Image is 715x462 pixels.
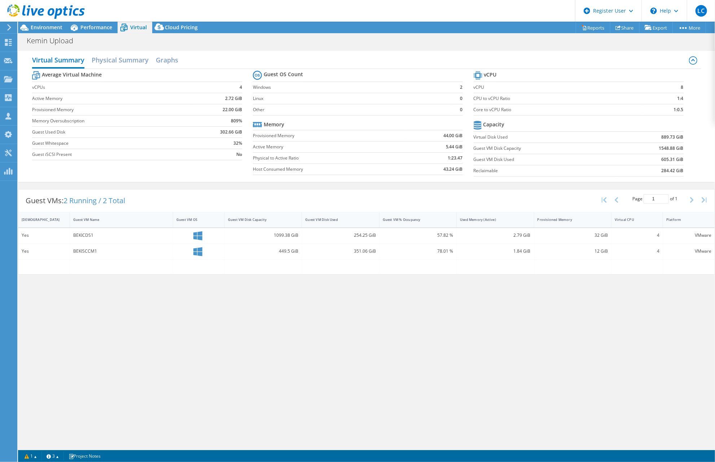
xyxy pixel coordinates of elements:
[32,117,192,125] label: Memory Oversubscription
[228,247,298,255] div: 449.5 GiB
[32,53,84,69] h2: Virtual Summary
[662,134,684,141] b: 889.73 GiB
[448,154,463,162] b: 1:23.47
[474,84,644,91] label: vCPU
[674,106,684,113] b: 1:0.5
[610,22,640,33] a: Share
[233,140,242,147] b: 32%
[576,22,610,33] a: Reports
[41,452,64,461] a: 3
[460,106,463,113] b: 0
[92,53,149,67] h2: Physical Summary
[696,5,707,17] span: LC
[474,106,644,113] label: Core to vCPU Ratio
[42,71,102,78] b: Average Virtual Machine
[253,132,407,139] label: Provisioned Memory
[22,231,66,239] div: Yes
[666,247,711,255] div: VMware
[675,196,677,202] span: 1
[176,217,212,222] div: Guest VM OS
[253,154,407,162] label: Physical to Active Ratio
[677,95,684,102] b: 1:4
[305,231,376,239] div: 254.25 GiB
[615,247,659,255] div: 4
[460,247,530,255] div: 1.84 GiB
[474,145,616,152] label: Guest VM Disk Capacity
[383,247,453,255] div: 78.01 %
[666,231,711,239] div: VMware
[240,84,242,91] b: 4
[220,128,242,136] b: 302.66 GiB
[253,95,453,102] label: Linux
[19,452,42,461] a: 1
[22,247,66,255] div: Yes
[650,8,657,14] svg: \n
[460,231,530,239] div: 2.79 GiB
[264,71,303,78] b: Guest OS Count
[383,217,444,222] div: Guest VM % Occupancy
[639,22,673,33] a: Export
[666,217,703,222] div: Platform
[305,247,376,255] div: 351.06 GiB
[383,231,453,239] div: 57.82 %
[474,167,616,174] label: Reclaimable
[615,217,651,222] div: Virtual CPU
[225,95,242,102] b: 2.72 GiB
[165,24,198,31] span: Cloud Pricing
[305,217,367,222] div: Guest VM Disk Used
[474,134,616,141] label: Virtual Disk Used
[18,189,132,212] div: Guest VMs:
[73,231,170,239] div: BEKICDS1
[32,95,192,102] label: Active Memory
[538,231,608,239] div: 32 GiB
[156,53,178,67] h2: Graphs
[228,231,298,239] div: 1099.38 GiB
[32,84,192,91] label: vCPUs
[662,167,684,174] b: 284.42 GiB
[253,106,453,113] label: Other
[264,121,284,128] b: Memory
[236,151,242,158] b: No
[538,217,599,222] div: Provisioned Memory
[32,140,192,147] label: Guest Whitespace
[460,217,522,222] div: Used Memory (Active)
[31,24,62,31] span: Environment
[446,143,463,151] b: 5.44 GiB
[460,95,463,102] b: 0
[63,196,125,205] span: 2 Running / 2 Total
[231,117,242,125] b: 809%
[443,132,463,139] b: 44.00 GiB
[538,247,608,255] div: 12 GiB
[22,217,58,222] div: [DEMOGRAPHIC_DATA]
[73,247,170,255] div: BEKISCCM1
[443,166,463,173] b: 43.24 GiB
[644,194,669,204] input: jump to page
[32,128,192,136] label: Guest Used Disk
[681,84,684,91] b: 8
[632,194,677,204] span: Page of
[474,156,616,163] label: Guest VM Disk Used
[253,143,407,151] label: Active Memory
[253,84,453,91] label: Windows
[80,24,112,31] span: Performance
[253,166,407,173] label: Host Consumed Memory
[32,106,192,113] label: Provisioned Memory
[32,151,192,158] label: Guest iSCSI Present
[63,452,106,461] a: Project Notes
[460,84,463,91] b: 2
[659,145,684,152] b: 1548.88 GiB
[73,217,161,222] div: Guest VM Name
[662,156,684,163] b: 605.31 GiB
[672,22,706,33] a: More
[228,217,290,222] div: Guest VM Disk Capacity
[130,24,147,31] span: Virtual
[615,231,659,239] div: 4
[483,121,505,128] b: Capacity
[484,71,497,78] b: vCPU
[23,37,84,45] h1: Kemin Upload
[223,106,242,113] b: 22.00 GiB
[474,95,644,102] label: CPU to vCPU Ratio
